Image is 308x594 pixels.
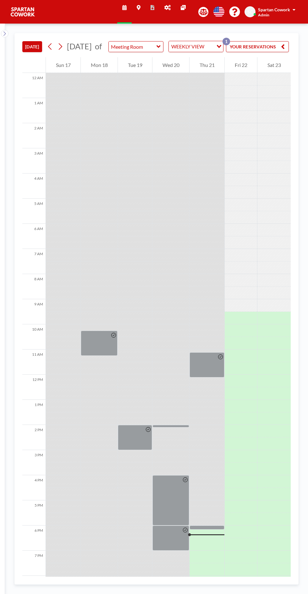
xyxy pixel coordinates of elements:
div: 12 PM [22,375,46,400]
div: 9 AM [22,299,46,324]
div: Sun 17 [46,57,80,73]
div: 5 AM [22,199,46,224]
div: 4 PM [22,475,46,500]
button: [DATE] [22,41,42,52]
span: of [95,41,102,51]
input: Meeting Room [109,41,157,52]
span: [DATE] [67,41,92,51]
div: 5 PM [22,500,46,525]
div: Fri 22 [225,57,257,73]
input: Search for option [206,42,213,51]
div: Search for option [169,41,223,52]
div: 1 AM [22,98,46,123]
div: 3 PM [22,450,46,475]
div: 3 AM [22,148,46,173]
div: Wed 20 [152,57,189,73]
div: 7 PM [22,551,46,576]
span: WEEKLY VIEW [170,42,206,51]
div: Mon 18 [81,57,118,73]
div: 12 AM [22,73,46,98]
div: Sat 23 [257,57,291,73]
div: 6 AM [22,224,46,249]
div: 8 AM [22,274,46,299]
img: organization-logo [10,6,35,18]
div: 2 PM [22,425,46,450]
div: 7 AM [22,249,46,274]
span: SC [247,9,253,15]
span: Admin [258,13,269,17]
div: 2 AM [22,123,46,148]
button: YOUR RESERVATIONS1 [226,41,289,52]
span: Spartan Cowork [258,7,290,12]
div: 4 AM [22,173,46,199]
div: 1 PM [22,400,46,425]
div: Thu 21 [190,57,224,73]
div: 6 PM [22,525,46,551]
div: 10 AM [22,324,46,349]
p: 1 [223,38,230,45]
div: Tue 19 [118,57,152,73]
div: 11 AM [22,349,46,375]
